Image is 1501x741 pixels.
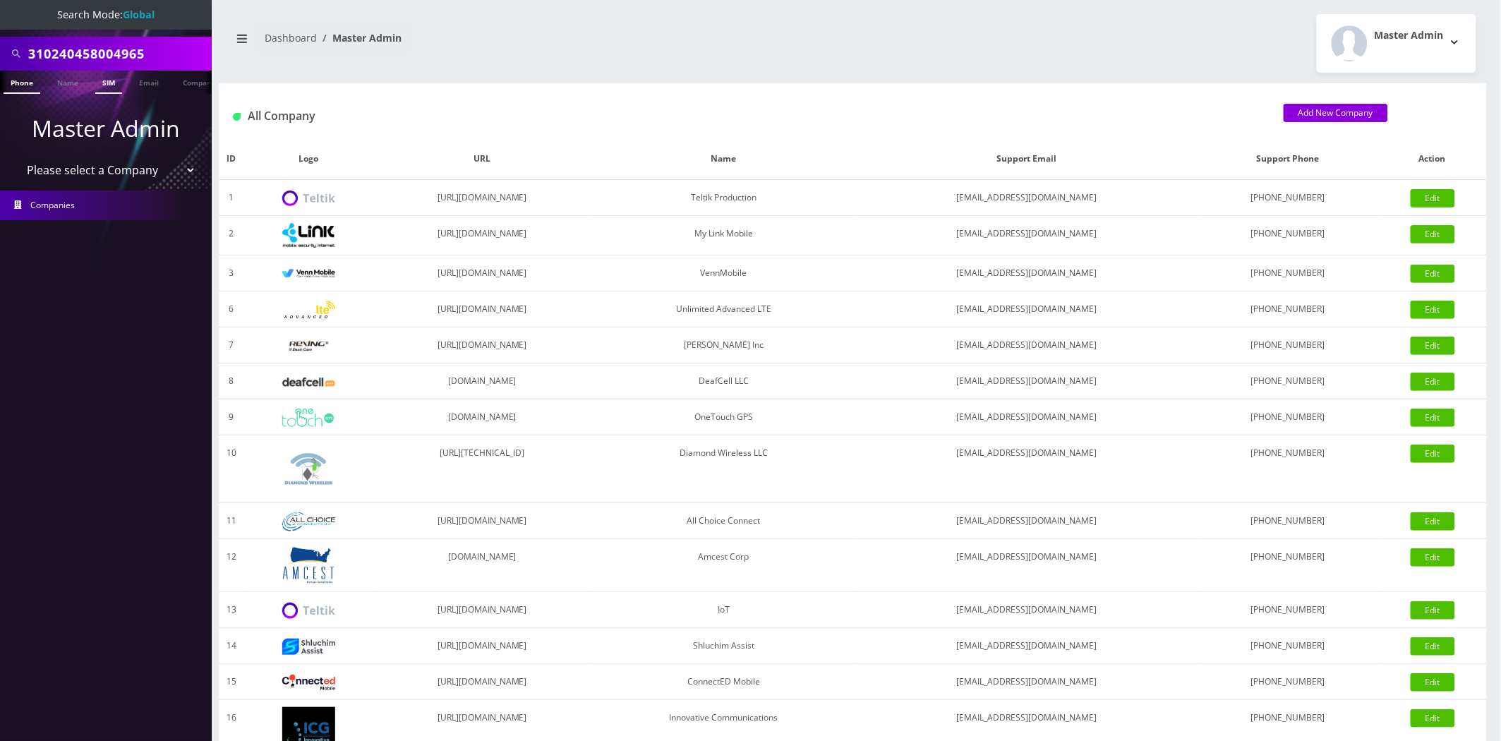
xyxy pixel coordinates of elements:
td: My Link Mobile [591,216,856,255]
td: [URL][DOMAIN_NAME] [373,664,591,700]
td: Amcest Corp [591,539,856,592]
a: Edit [1411,548,1455,567]
td: [EMAIL_ADDRESS][DOMAIN_NAME] [856,327,1198,363]
td: DeafCell LLC [591,363,856,399]
td: [URL][DOMAIN_NAME] [373,592,591,628]
a: Edit [1411,225,1455,243]
td: [PHONE_NUMBER] [1198,664,1379,700]
td: 14 [219,628,244,664]
a: Edit [1411,189,1455,207]
td: OneTouch GPS [591,399,856,435]
a: Dashboard [265,31,317,44]
td: [EMAIL_ADDRESS][DOMAIN_NAME] [856,363,1198,399]
img: All Choice Connect [282,512,335,531]
a: Edit [1411,301,1455,319]
td: [URL][DOMAIN_NAME] [373,327,591,363]
a: Edit [1411,512,1455,531]
a: Add New Company [1284,104,1388,122]
td: 7 [219,327,244,363]
img: DeafCell LLC [282,378,335,387]
td: [EMAIL_ADDRESS][DOMAIN_NAME] [856,399,1198,435]
td: [PHONE_NUMBER] [1198,503,1379,539]
td: [EMAIL_ADDRESS][DOMAIN_NAME] [856,435,1198,503]
td: 9 [219,399,244,435]
td: [PHONE_NUMBER] [1198,435,1379,503]
a: Edit [1411,409,1455,427]
th: Logo [244,138,373,180]
h1: All Company [233,109,1262,123]
span: Search Mode: [57,8,155,21]
strong: Global [123,8,155,21]
td: [PHONE_NUMBER] [1198,539,1379,592]
button: Master Admin [1317,14,1476,73]
td: 2 [219,216,244,255]
td: 1 [219,180,244,216]
td: [URL][DOMAIN_NAME] [373,628,591,664]
a: Edit [1411,637,1455,656]
td: [URL][TECHNICAL_ID] [373,435,591,503]
td: [PERSON_NAME] Inc [591,327,856,363]
td: Unlimited Advanced LTE [591,291,856,327]
th: Name [591,138,856,180]
td: Diamond Wireless LLC [591,435,856,503]
td: 15 [219,664,244,700]
a: Edit [1411,601,1455,620]
td: [URL][DOMAIN_NAME] [373,503,591,539]
td: Teltik Production [591,180,856,216]
a: SIM [95,71,122,94]
td: [URL][DOMAIN_NAME] [373,180,591,216]
td: [URL][DOMAIN_NAME] [373,216,591,255]
img: Diamond Wireless LLC [282,442,335,495]
td: ConnectED Mobile [591,664,856,700]
th: URL [373,138,591,180]
td: [URL][DOMAIN_NAME] [373,291,591,327]
td: [DOMAIN_NAME] [373,399,591,435]
td: [EMAIL_ADDRESS][DOMAIN_NAME] [856,592,1198,628]
a: Company [176,71,223,92]
img: OneTouch GPS [282,409,335,427]
td: [EMAIL_ADDRESS][DOMAIN_NAME] [856,539,1198,592]
td: 3 [219,255,244,291]
span: Companies [31,199,76,211]
a: Edit [1411,673,1455,692]
td: 10 [219,435,244,503]
td: All Choice Connect [591,503,856,539]
td: [DOMAIN_NAME] [373,539,591,592]
td: [PHONE_NUMBER] [1198,291,1379,327]
a: Email [132,71,166,92]
td: 8 [219,363,244,399]
td: VennMobile [591,255,856,291]
img: Unlimited Advanced LTE [282,301,335,319]
a: Edit [1411,337,1455,355]
td: 13 [219,592,244,628]
td: [EMAIL_ADDRESS][DOMAIN_NAME] [856,255,1198,291]
td: Shluchim Assist [591,628,856,664]
td: [PHONE_NUMBER] [1198,363,1379,399]
li: Master Admin [317,30,402,45]
img: My Link Mobile [282,223,335,248]
th: Action [1378,138,1487,180]
td: [PHONE_NUMBER] [1198,592,1379,628]
h2: Master Admin [1375,30,1444,42]
td: [PHONE_NUMBER] [1198,255,1379,291]
img: IoT [282,603,335,619]
td: [EMAIL_ADDRESS][DOMAIN_NAME] [856,503,1198,539]
img: Rexing Inc [282,339,335,353]
td: [PHONE_NUMBER] [1198,327,1379,363]
nav: breadcrumb [229,23,843,64]
a: Name [50,71,85,92]
th: Support Phone [1198,138,1379,180]
td: [EMAIL_ADDRESS][DOMAIN_NAME] [856,216,1198,255]
a: Edit [1411,373,1455,391]
td: 12 [219,539,244,592]
td: [EMAIL_ADDRESS][DOMAIN_NAME] [856,664,1198,700]
th: Support Email [856,138,1198,180]
img: Teltik Production [282,191,335,207]
td: 11 [219,503,244,539]
img: Amcest Corp [282,546,335,584]
img: VennMobile [282,269,335,279]
img: ConnectED Mobile [282,675,335,690]
img: All Company [233,113,241,121]
td: [PHONE_NUMBER] [1198,628,1379,664]
td: [EMAIL_ADDRESS][DOMAIN_NAME] [856,291,1198,327]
